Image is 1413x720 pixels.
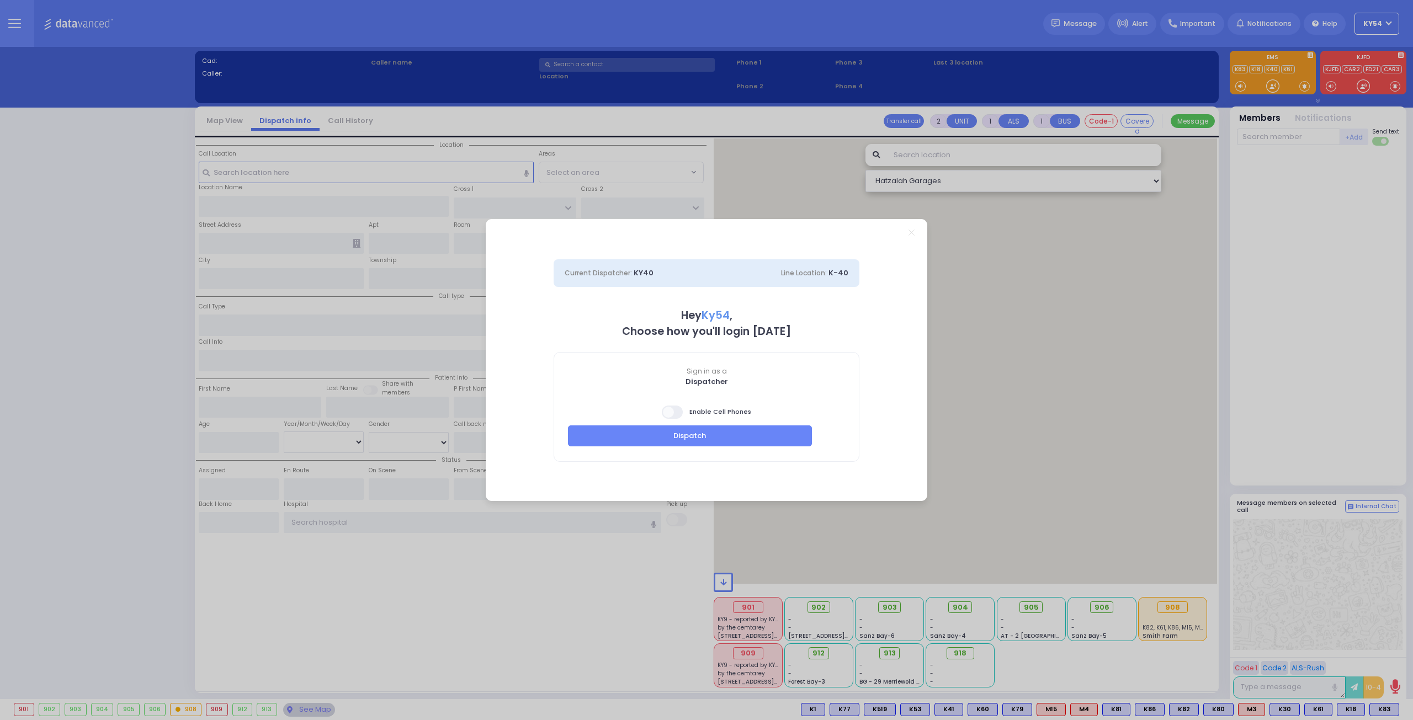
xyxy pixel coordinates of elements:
b: Hey , [681,308,732,323]
span: KY40 [634,268,654,278]
span: Line Location: [781,268,827,278]
a: Close [909,230,915,236]
b: Choose how you'll login [DATE] [622,324,791,339]
button: Dispatch [568,425,812,446]
b: Dispatcher [686,376,728,387]
span: Sign in as a [554,366,859,376]
span: K-40 [828,268,848,278]
span: Ky54 [702,308,730,323]
span: Current Dispatcher: [565,268,632,278]
span: Enable Cell Phones [662,404,751,420]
